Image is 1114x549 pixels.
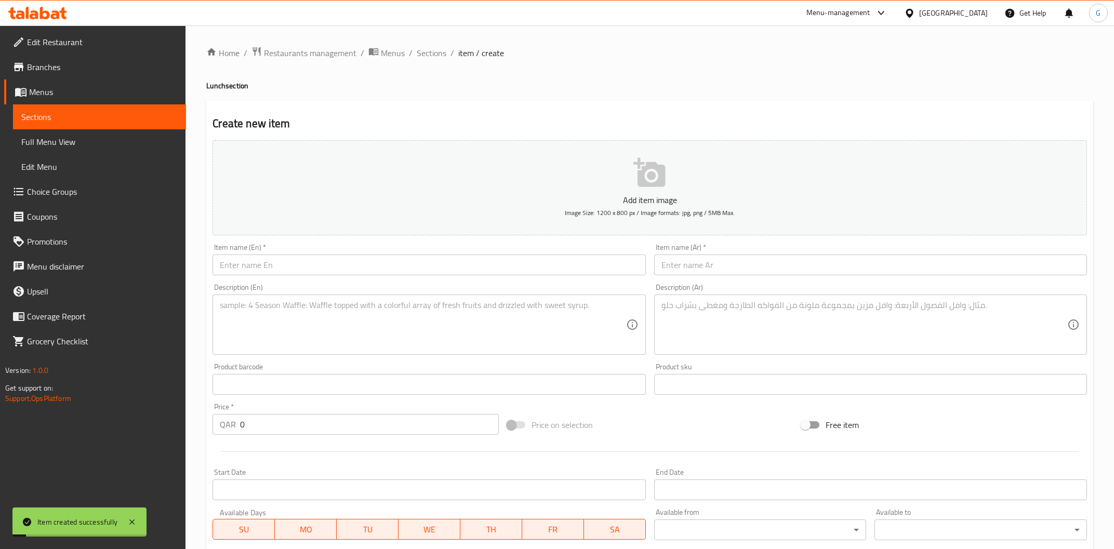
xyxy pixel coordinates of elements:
a: Menus [368,46,405,60]
a: Coupons [4,204,186,229]
span: MO [279,522,333,537]
input: Enter name Ar [654,255,1087,275]
span: Menu disclaimer [27,260,178,273]
h2: Create new item [213,116,1087,131]
span: WE [403,522,456,537]
div: [GEOGRAPHIC_DATA] [919,7,988,19]
button: WE [399,519,460,540]
a: Sections [417,47,446,59]
input: Enter name En [213,255,645,275]
span: Coverage Report [27,310,178,323]
span: Upsell [27,285,178,298]
span: Version: [5,364,31,377]
span: Restaurants management [264,47,356,59]
span: 1.0.0 [32,364,48,377]
span: Price on selection [532,419,593,431]
a: Sections [13,104,186,129]
button: FR [522,519,584,540]
span: SA [588,522,642,537]
span: item / create [458,47,504,59]
p: Add item image [229,194,1071,206]
span: Edit Menu [21,160,178,173]
span: Image Size: 1200 x 800 px / Image formats: jpg, png / 5MB Max. [565,207,735,219]
span: TH [465,522,518,537]
span: G [1096,7,1100,19]
span: Get support on: [5,381,53,395]
button: MO [275,519,337,540]
button: TU [337,519,399,540]
input: Please enter price [240,414,498,435]
input: Please enter product sku [654,374,1087,395]
a: Full Menu View [13,129,186,154]
p: QAR [220,418,236,431]
a: Upsell [4,279,186,304]
div: Menu-management [806,7,870,19]
a: Restaurants management [251,46,356,60]
span: SU [217,522,271,537]
nav: breadcrumb [206,46,1093,60]
button: SA [584,519,646,540]
span: Choice Groups [27,185,178,198]
span: TU [341,522,394,537]
li: / [361,47,364,59]
a: Promotions [4,229,186,254]
button: Add item imageImage Size: 1200 x 800 px / Image formats: jpg, png / 5MB Max. [213,140,1087,235]
span: Free item [826,419,859,431]
a: Coverage Report [4,304,186,329]
span: Grocery Checklist [27,335,178,347]
div: ​ [654,519,867,540]
a: Home [206,47,240,59]
a: Support.OpsPlatform [5,392,71,405]
li: / [450,47,454,59]
a: Menus [4,79,186,104]
span: FR [526,522,580,537]
span: Promotions [27,235,178,248]
a: Choice Groups [4,179,186,204]
div: Item created successfully [37,516,117,528]
span: Edit Restaurant [27,36,178,48]
a: Menu disclaimer [4,254,186,279]
span: Full Menu View [21,136,178,148]
a: Grocery Checklist [4,329,186,354]
a: Edit Menu [13,154,186,179]
button: SU [213,519,275,540]
button: TH [460,519,522,540]
a: Edit Restaurant [4,30,186,55]
span: Menus [381,47,405,59]
span: Sections [21,111,178,123]
li: / [244,47,247,59]
div: ​ [874,519,1087,540]
a: Branches [4,55,186,79]
span: Branches [27,61,178,73]
li: / [409,47,413,59]
input: Please enter product barcode [213,374,645,395]
span: Coupons [27,210,178,223]
span: Menus [29,86,178,98]
h4: Lunch section [206,81,1093,91]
